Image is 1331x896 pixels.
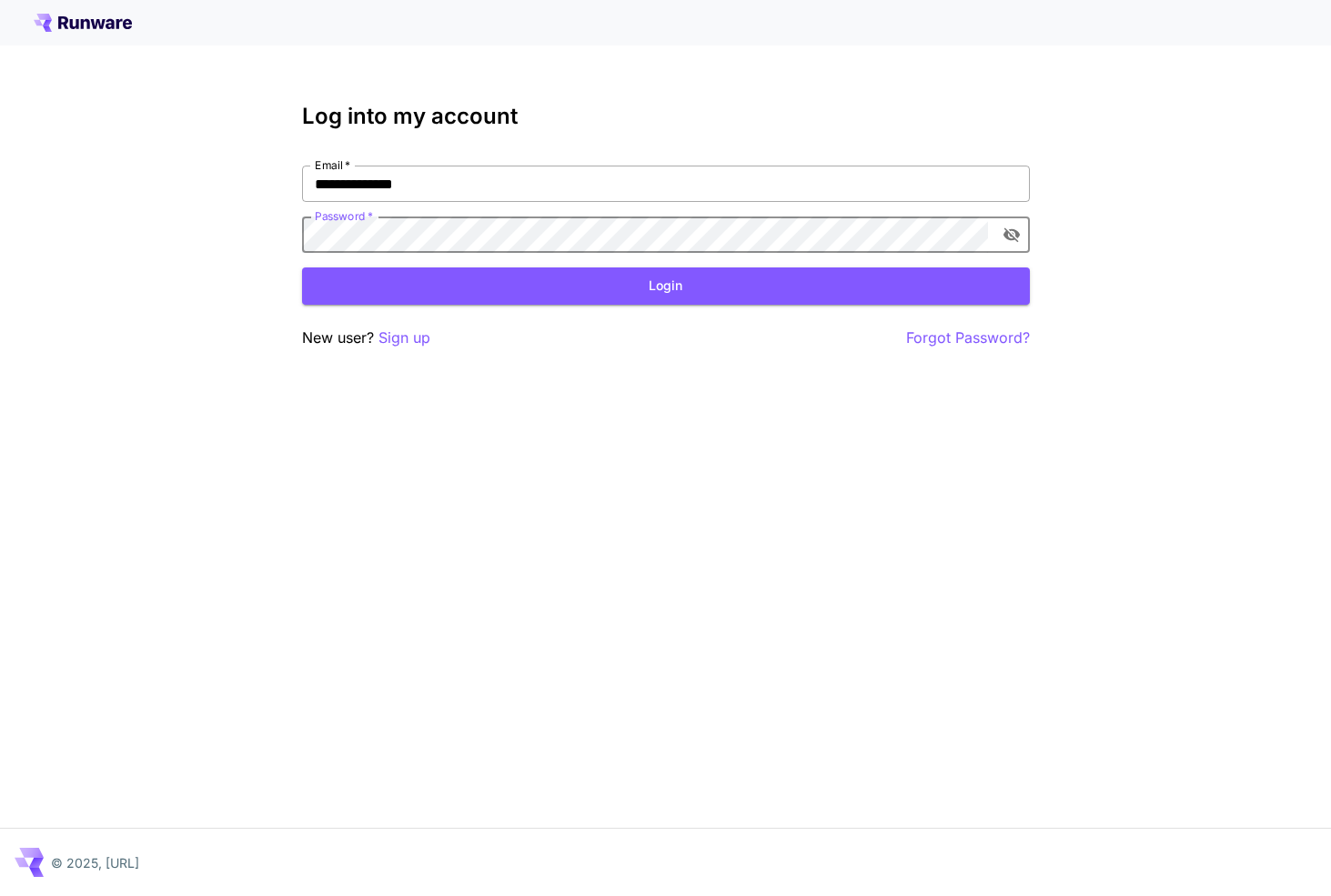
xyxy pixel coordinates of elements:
p: © 2025, [URL] [51,853,139,872]
button: Forgot Password? [906,327,1030,349]
h3: Log into my account [302,104,1030,129]
label: Email [315,157,350,173]
label: Password [315,208,373,224]
button: Login [302,267,1030,305]
p: New user? [302,327,430,349]
button: toggle password visibility [995,218,1028,251]
button: Sign up [378,327,430,349]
